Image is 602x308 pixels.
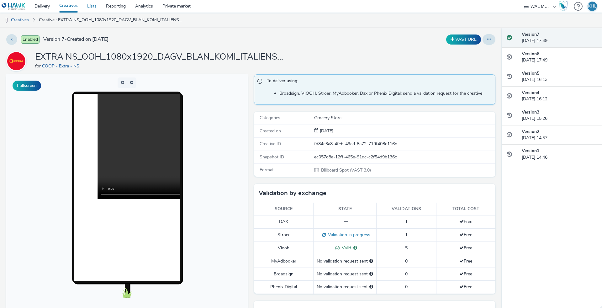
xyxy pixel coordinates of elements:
[522,51,597,64] div: [DATE] 17:49
[522,109,539,115] strong: Version 3
[254,268,314,280] td: Broadsign
[522,148,597,161] div: [DATE] 14:46
[522,129,597,141] div: [DATE] 14:57
[559,1,571,11] a: Hawk Academy
[314,154,495,160] div: ec057d8a-12ff-465e-91dc-c2f54d9b136c
[522,31,597,44] div: [DATE] 17:49
[35,63,42,69] span: for
[459,258,472,264] span: Free
[522,70,539,76] strong: Version 5
[254,255,314,268] td: MyAdbooker
[588,2,597,11] div: KHL
[405,258,408,264] span: 0
[522,90,597,103] div: [DATE] 16:12
[43,36,108,43] span: Version 7 - Created on [DATE]
[459,284,472,290] span: Free
[405,219,408,225] span: 1
[522,129,539,135] strong: Version 2
[314,115,495,121] div: Grocery Stores
[522,109,597,122] div: [DATE] 15:26
[267,78,489,86] span: To deliver using:
[314,203,377,215] th: State
[317,258,373,264] div: No validation request sent
[369,284,373,290] div: Please select a deal below and click on Send to send a validation request to Phenix Digital.
[254,228,314,242] td: Stroer
[6,58,29,64] a: COOP - Extra - NS
[260,141,281,147] span: Creative ID
[369,258,373,264] div: Please select a deal below and click on Send to send a validation request to MyAdbooker.
[445,35,483,45] div: Duplicate the creative as a VAST URL
[260,154,284,160] span: Snapshot ID
[405,284,408,290] span: 0
[3,17,9,24] img: dooh
[260,128,281,134] span: Created on
[13,81,41,91] button: Fullscreen
[7,52,25,70] img: COOP - Extra - NS
[436,203,495,215] th: Total cost
[35,51,286,63] h1: EXTRA NS_OOH_1080x1920_DAGV_BLAN_KOMI_ITALIENSK 2_36_38_2025
[405,232,408,238] span: 1
[36,13,186,28] a: Creative : EXTRA NS_OOH_1080x1920_DAGV_BLAN_KOMI_ITALIENSK 2_36_38_2025
[369,271,373,277] div: Please select a deal below and click on Send to send a validation request to Broadsign.
[377,203,436,215] th: Validations
[405,271,408,277] span: 0
[522,51,539,57] strong: Version 6
[260,115,280,121] span: Categories
[319,128,333,134] span: [DATE]
[459,232,472,238] span: Free
[254,281,314,294] td: Phenix Digital
[254,203,314,215] th: Source
[279,90,492,97] li: Broadsign, VIOOH, Stroer, MyAdbooker, Dax or Phenix Digital: send a validation request for the cr...
[2,3,26,10] img: undefined Logo
[254,215,314,228] td: DAX
[340,245,351,251] span: Valid
[459,219,472,225] span: Free
[254,242,314,255] td: Viooh
[317,271,373,277] div: No validation request sent
[522,70,597,83] div: [DATE] 16:13
[314,141,495,147] div: fd84e3a8-4feb-49ed-8a72-719f408c116c
[522,148,539,154] strong: Version 1
[459,245,472,251] span: Free
[320,167,371,173] span: Billboard Spot (VAST 3.0)
[326,232,370,238] span: Validation in progress
[446,35,481,45] button: VAST URL
[522,31,539,37] strong: Version 7
[260,167,274,173] span: Format
[559,1,568,11] img: Hawk Academy
[319,128,333,134] div: Creation 26 August 2025, 14:46
[522,90,539,96] strong: Version 4
[317,284,373,290] div: No validation request sent
[459,271,472,277] span: Free
[259,189,326,198] h3: Validation by exchange
[21,35,40,44] span: Enabled
[405,245,408,251] span: 5
[42,63,82,69] a: COOP - Extra - NS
